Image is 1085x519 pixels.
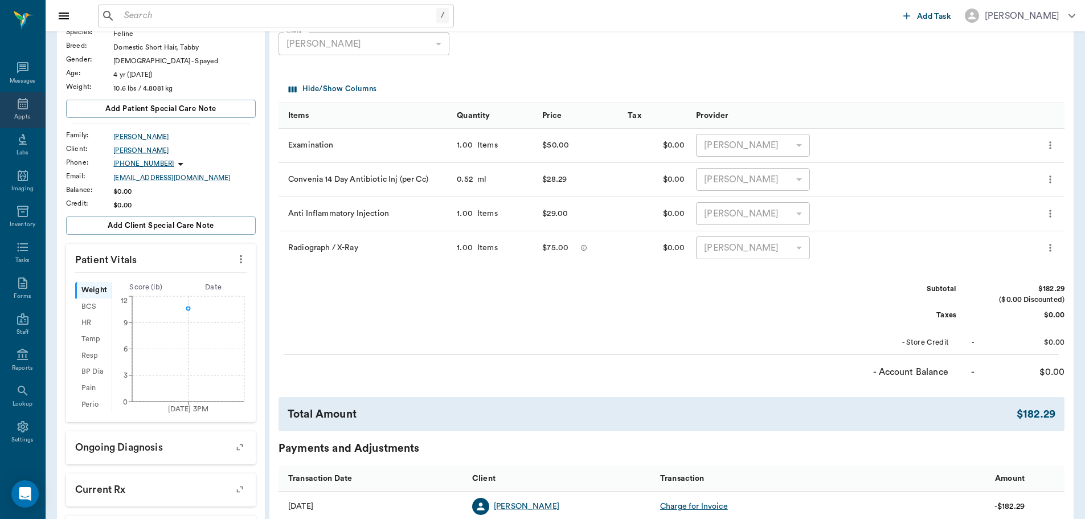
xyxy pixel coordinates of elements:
[979,337,1064,348] div: $0.00
[457,100,490,132] div: Quantity
[112,282,180,293] div: Score ( lb )
[52,5,75,27] button: Close drawer
[696,134,810,157] div: [PERSON_NAME]
[972,337,975,348] div: -
[457,174,473,185] div: 0.52
[113,200,256,210] div: $0.00
[66,144,113,154] div: Client :
[457,242,473,254] div: 1.00
[11,185,34,193] div: Imaging
[696,236,810,259] div: [PERSON_NAME]
[108,219,214,232] span: Add client Special Care Note
[121,297,128,304] tspan: 12
[66,157,113,167] div: Phone :
[113,132,256,142] a: [PERSON_NAME]
[622,163,690,197] div: $0.00
[1042,136,1059,155] button: more
[995,463,1025,495] div: Amount
[690,103,863,128] div: Provider
[971,365,975,379] div: -
[113,186,256,197] div: $0.00
[66,473,256,502] p: Current Rx
[436,8,449,23] div: /
[75,348,112,364] div: Resp
[124,346,128,353] tspan: 6
[113,173,256,183] a: [EMAIL_ADDRESS][DOMAIN_NAME]
[863,365,948,379] div: - Account Balance
[279,440,1064,457] div: Payments and Adjustments
[654,466,842,492] div: Transaction
[660,501,728,512] div: Charge for Invoice
[66,130,113,140] div: Family :
[473,140,498,151] div: Items
[279,231,451,265] div: Radiograph / X-Ray
[66,54,113,64] div: Gender :
[696,202,810,225] div: [PERSON_NAME]
[494,501,559,512] div: [PERSON_NAME]
[1042,204,1059,223] button: more
[15,256,30,265] div: Tasks
[75,315,112,332] div: HR
[628,100,641,132] div: Tax
[473,242,498,254] div: Items
[123,398,128,405] tspan: 0
[956,5,1084,26] button: [PERSON_NAME]
[696,168,810,191] div: [PERSON_NAME]
[542,239,568,256] div: $75.00
[66,40,113,51] div: Breed :
[542,100,562,132] div: Price
[66,27,113,37] div: Species :
[66,431,256,460] p: Ongoing diagnosis
[168,406,209,412] tspan: [DATE] 3PM
[279,466,466,492] div: Transaction Date
[279,163,451,197] div: Convenia 14 Day Antibiotic Inj (per Cc)
[12,364,33,373] div: Reports
[75,299,112,315] div: BCS
[457,208,473,219] div: 1.00
[286,80,379,98] button: Select columns
[17,149,28,157] div: Labs
[842,466,1030,492] div: Amount
[288,100,309,132] div: Items
[994,501,1025,512] div: -$182.29
[863,337,949,348] div: - Store Credit
[232,250,250,269] button: more
[542,205,568,222] div: $29.00
[979,310,1064,321] div: $0.00
[622,231,690,265] div: $0.00
[279,197,451,231] div: Anti Inflammatory Injection
[75,397,112,413] div: Perio
[66,68,113,78] div: Age :
[75,380,112,397] div: Pain
[537,103,622,128] div: Price
[113,159,174,169] p: [PHONE_NUMBER]
[473,174,486,185] div: ml
[1042,170,1059,189] button: more
[279,103,451,128] div: Items
[979,295,1064,305] div: ($0.00 Discounted)
[66,216,256,235] button: Add client Special Care Note
[622,103,690,128] div: Tax
[542,137,569,154] div: $50.00
[622,197,690,231] div: $0.00
[10,220,35,229] div: Inventory
[113,42,256,52] div: Domestic Short Hair, Tabby
[66,171,113,181] div: Email :
[11,436,34,444] div: Settings
[899,5,956,26] button: Add Task
[11,480,39,508] div: Open Intercom Messenger
[288,463,352,495] div: Transaction Date
[75,364,112,381] div: BP Dia
[871,284,956,295] div: Subtotal
[871,310,956,321] div: Taxes
[113,145,256,156] a: [PERSON_NAME]
[288,406,1017,423] div: Total Amount
[660,463,705,495] div: Transaction
[66,185,113,195] div: Balance :
[473,208,498,219] div: Items
[105,103,216,115] span: Add patient Special Care Note
[472,463,496,495] div: Client
[113,70,256,80] div: 4 yr ([DATE])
